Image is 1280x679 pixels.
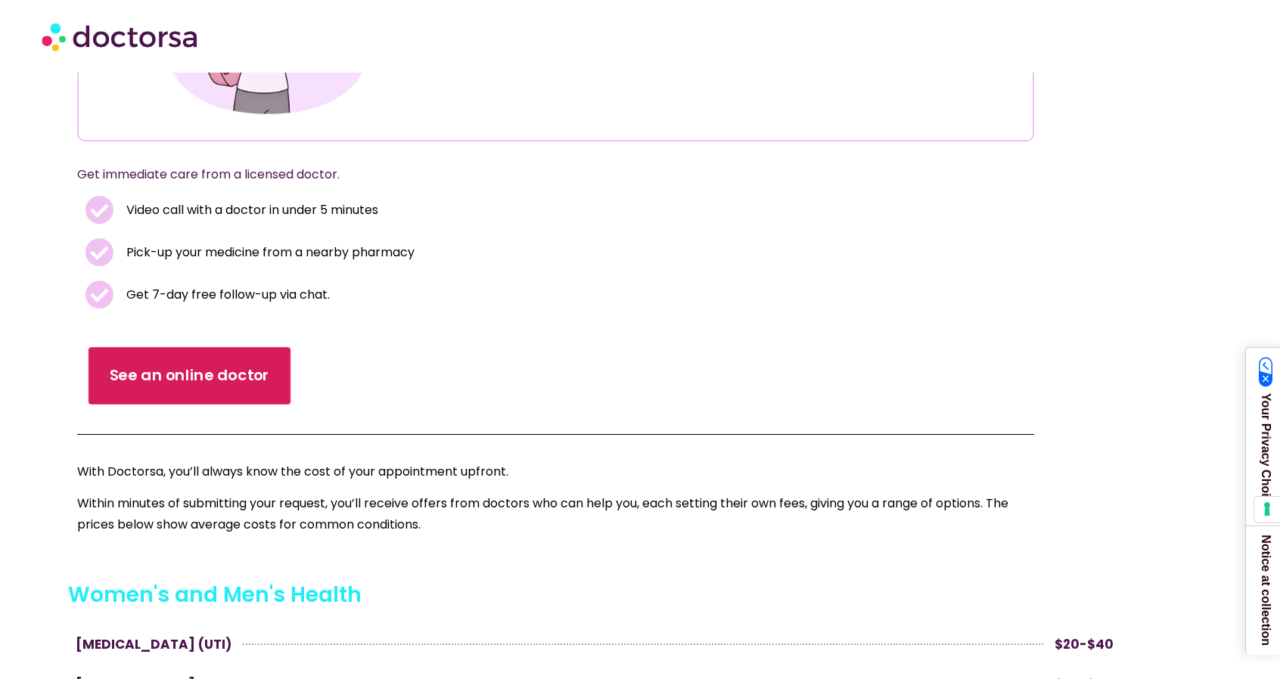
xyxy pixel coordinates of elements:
[68,579,1121,611] h3: Women's and Men's Health
[1254,497,1280,522] button: Your consent preferences for tracking technologies
[88,347,290,405] a: See an online doctor
[77,493,1035,535] p: Within minutes of submitting your request, you’ll receive offers from doctors who can help you, e...
[109,364,269,386] span: See an online doctor
[77,164,999,185] p: Get immediate care from a licensed doctor.
[77,461,1035,482] p: With Doctorsa, you’ll always know the cost of your appointment upfront.
[123,200,378,221] span: Video call with a doctor in under 5 minutes
[123,284,330,305] span: Get 7-day free follow-up via chat.
[123,242,415,263] span: Pick-up your medicine from a nearby pharmacy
